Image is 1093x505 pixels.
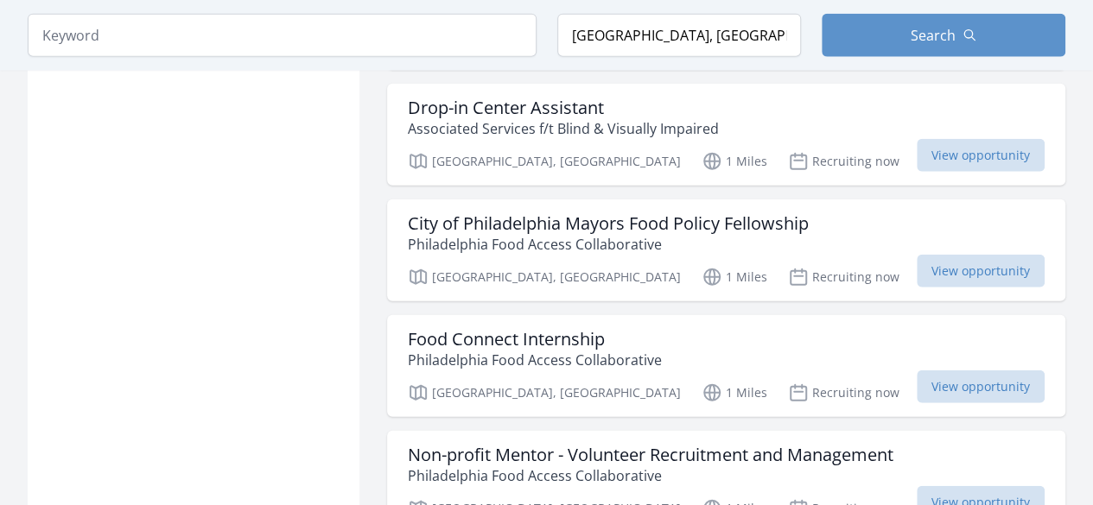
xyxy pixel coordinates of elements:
p: [GEOGRAPHIC_DATA], [GEOGRAPHIC_DATA] [408,151,681,172]
span: View opportunity [917,139,1045,172]
input: Keyword [28,14,537,57]
p: 1 Miles [702,382,767,403]
h3: Non-profit Mentor - Volunteer Recruitment and Management [408,445,893,465]
h3: City of Philadelphia Mayors Food Policy Fellowship [408,213,809,234]
a: Food Connect Internship Philadelphia Food Access Collaborative [GEOGRAPHIC_DATA], [GEOGRAPHIC_DAT... [387,315,1065,417]
p: Recruiting now [788,267,899,287]
p: Philadelphia Food Access Collaborative [408,234,809,255]
p: Philadelphia Food Access Collaborative [408,465,893,486]
button: Search [822,14,1065,57]
h3: Drop-in Center Assistant [408,98,719,118]
p: 1 Miles [702,151,767,172]
p: Philadelphia Food Access Collaborative [408,350,662,370]
p: Associated Services f/t Blind & Visually Impaired [408,118,719,139]
p: 1 Miles [702,267,767,287]
span: Search [911,25,956,46]
a: City of Philadelphia Mayors Food Policy Fellowship Philadelphia Food Access Collaborative [GEOGRA... [387,199,1065,301]
p: Recruiting now [788,151,899,172]
p: [GEOGRAPHIC_DATA], [GEOGRAPHIC_DATA] [408,382,681,403]
p: Recruiting now [788,382,899,403]
span: View opportunity [917,255,1045,287]
span: View opportunity [917,370,1045,403]
h3: Food Connect Internship [408,329,662,350]
p: [GEOGRAPHIC_DATA], [GEOGRAPHIC_DATA] [408,267,681,287]
a: Drop-in Center Assistant Associated Services f/t Blind & Visually Impaired [GEOGRAPHIC_DATA], [GE... [387,84,1065,186]
input: Location [557,14,801,57]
